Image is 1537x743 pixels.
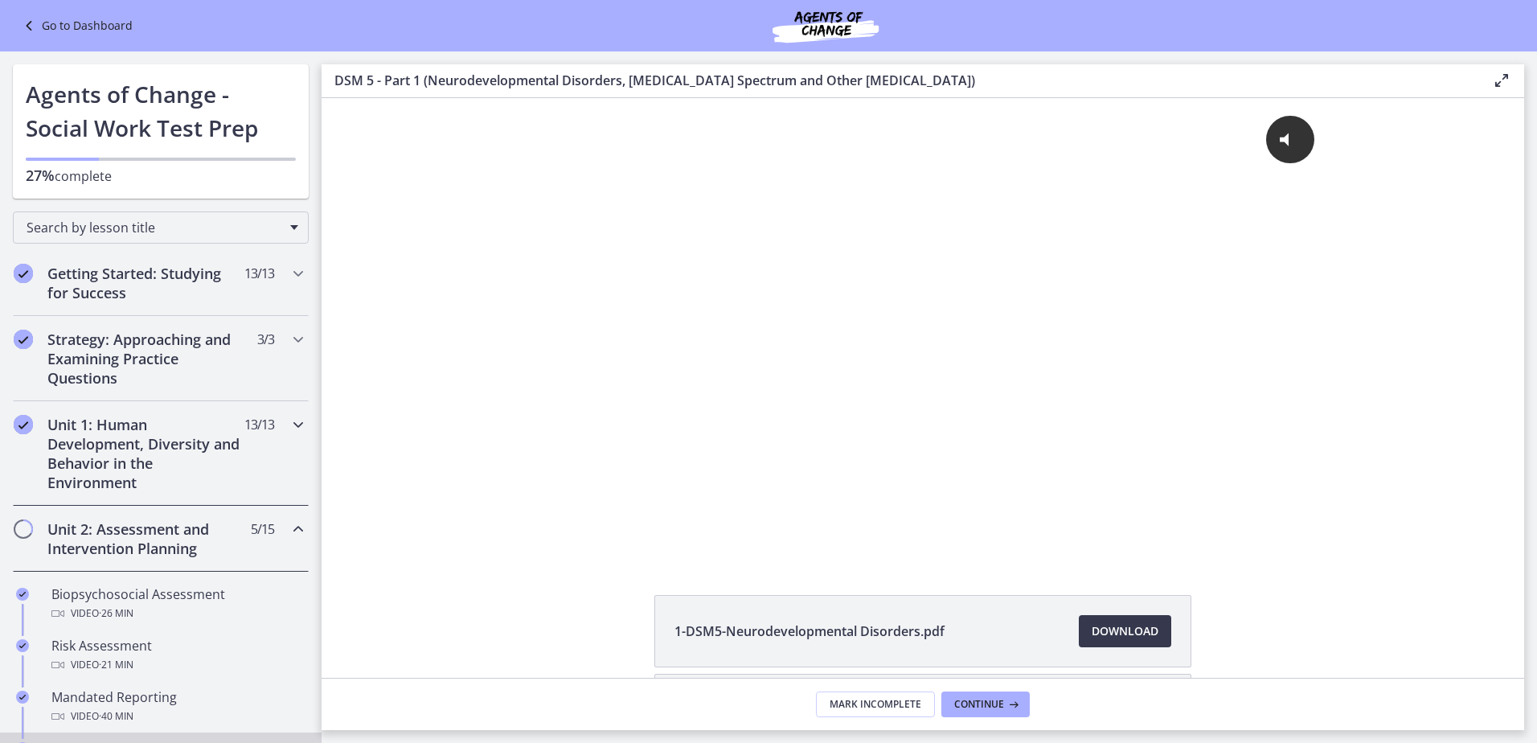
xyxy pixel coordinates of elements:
i: Completed [16,639,29,652]
a: Go to Dashboard [19,16,133,35]
span: Search by lesson title [27,219,282,236]
span: 5 / 15 [251,519,274,539]
i: Completed [14,330,33,349]
i: Completed [14,264,33,283]
div: Video [51,604,302,623]
h2: Unit 1: Human Development, Diversity and Behavior in the Environment [47,415,244,492]
span: · 26 min [99,604,133,623]
img: Agents of Change [729,6,922,45]
button: Continue [941,692,1030,717]
p: complete [26,166,296,186]
span: 27% [26,166,55,185]
span: 3 / 3 [257,330,274,349]
a: Download [1079,615,1171,647]
span: 13 / 13 [244,415,274,434]
iframe: Video Lesson [322,98,1524,558]
span: 13 / 13 [244,264,274,283]
h2: Unit 2: Assessment and Intervention Planning [47,519,244,558]
span: Download [1092,622,1158,641]
span: Continue [954,698,1004,711]
i: Completed [14,415,33,434]
div: Biopsychosocial Assessment [51,585,302,623]
i: Completed [16,691,29,704]
button: Mark Incomplete [816,692,935,717]
span: 1-DSM5-Neurodevelopmental Disorders.pdf [674,622,945,641]
div: Search by lesson title [13,211,309,244]
h3: DSM 5 - Part 1 (Neurodevelopmental Disorders, [MEDICAL_DATA] Spectrum and Other [MEDICAL_DATA]) [334,71,1466,90]
h1: Agents of Change - Social Work Test Prep [26,77,296,145]
div: Video [51,655,302,675]
span: · 40 min [99,707,133,726]
div: Risk Assessment [51,636,302,675]
div: Mandated Reporting [51,688,302,726]
h2: Strategy: Approaching and Examining Practice Questions [47,330,244,388]
div: Video [51,707,302,726]
span: · 21 min [99,655,133,675]
span: Mark Incomplete [830,698,921,711]
h2: Getting Started: Studying for Success [47,264,244,302]
i: Completed [16,588,29,601]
